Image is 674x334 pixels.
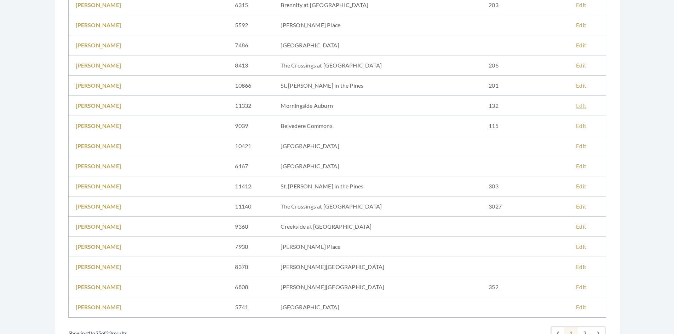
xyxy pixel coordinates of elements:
a: [PERSON_NAME] [76,183,121,189]
td: 11140 [228,197,273,217]
td: 132 [482,96,569,116]
td: 8370 [228,257,273,277]
a: Edit [576,42,586,48]
td: 10866 [228,76,273,96]
td: 10421 [228,136,273,156]
a: Edit [576,102,586,109]
a: [PERSON_NAME] [76,263,121,270]
a: [PERSON_NAME] [76,62,121,69]
td: Creekside at [GEOGRAPHIC_DATA] [273,217,482,237]
td: [GEOGRAPHIC_DATA] [273,136,482,156]
a: [PERSON_NAME] [76,142,121,149]
td: St. [PERSON_NAME] in the Pines [273,76,482,96]
a: [PERSON_NAME] [76,22,121,28]
a: Edit [576,304,586,310]
td: 7930 [228,237,273,257]
a: [PERSON_NAME] [76,203,121,210]
a: [PERSON_NAME] [76,1,121,8]
a: Edit [576,62,586,69]
td: 6808 [228,277,273,297]
td: 11412 [228,176,273,197]
td: The Crossings at [GEOGRAPHIC_DATA] [273,55,482,76]
a: Edit [576,223,586,230]
td: 206 [482,55,569,76]
a: Edit [576,122,586,129]
td: Belvedere Commons [273,116,482,136]
a: [PERSON_NAME] [76,243,121,250]
a: Edit [576,82,586,89]
a: Edit [576,283,586,290]
td: Morningside Auburn [273,96,482,116]
a: [PERSON_NAME] [76,163,121,169]
td: [GEOGRAPHIC_DATA] [273,35,482,55]
a: Edit [576,22,586,28]
a: [PERSON_NAME] [76,122,121,129]
a: Edit [576,243,586,250]
td: 8413 [228,55,273,76]
a: [PERSON_NAME] [76,102,121,109]
a: Edit [576,1,586,8]
td: St. [PERSON_NAME] in the Pines [273,176,482,197]
a: [PERSON_NAME] [76,223,121,230]
td: 9360 [228,217,273,237]
td: 352 [482,277,569,297]
td: [PERSON_NAME] Place [273,15,482,35]
a: [PERSON_NAME] [76,42,121,48]
td: 201 [482,76,569,96]
td: 9039 [228,116,273,136]
td: [GEOGRAPHIC_DATA] [273,156,482,176]
a: Edit [576,142,586,149]
td: [PERSON_NAME][GEOGRAPHIC_DATA] [273,257,482,277]
a: Edit [576,203,586,210]
a: [PERSON_NAME] [76,82,121,89]
td: 5741 [228,297,273,317]
td: [PERSON_NAME] Place [273,237,482,257]
a: [PERSON_NAME] [76,304,121,310]
a: [PERSON_NAME] [76,283,121,290]
td: 3027 [482,197,569,217]
td: 7486 [228,35,273,55]
td: The Crossings at [GEOGRAPHIC_DATA] [273,197,482,217]
td: 5592 [228,15,273,35]
a: Edit [576,263,586,270]
td: 303 [482,176,569,197]
td: [GEOGRAPHIC_DATA] [273,297,482,317]
a: Edit [576,163,586,169]
a: Edit [576,183,586,189]
td: 115 [482,116,569,136]
td: 11332 [228,96,273,116]
td: [PERSON_NAME][GEOGRAPHIC_DATA] [273,277,482,297]
td: 6167 [228,156,273,176]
